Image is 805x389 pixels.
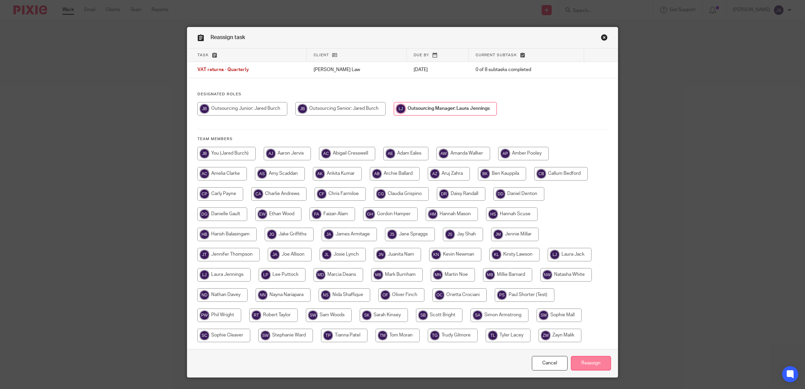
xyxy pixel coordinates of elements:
span: Due by [414,53,429,57]
span: Reassign task [211,35,245,40]
span: Current subtask [476,53,517,57]
span: Client [314,53,329,57]
a: Close this dialog window [601,34,608,43]
p: [DATE] [414,66,462,73]
td: 0 of 8 subtasks completed [469,62,584,78]
span: Task [197,53,209,57]
h4: Designated Roles [197,92,608,97]
p: [PERSON_NAME] Law [314,66,400,73]
input: Reassign [571,356,611,370]
h4: Team members [197,136,608,142]
a: Close this dialog window [532,356,568,370]
span: VAT returns - Quarterly [197,68,249,72]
